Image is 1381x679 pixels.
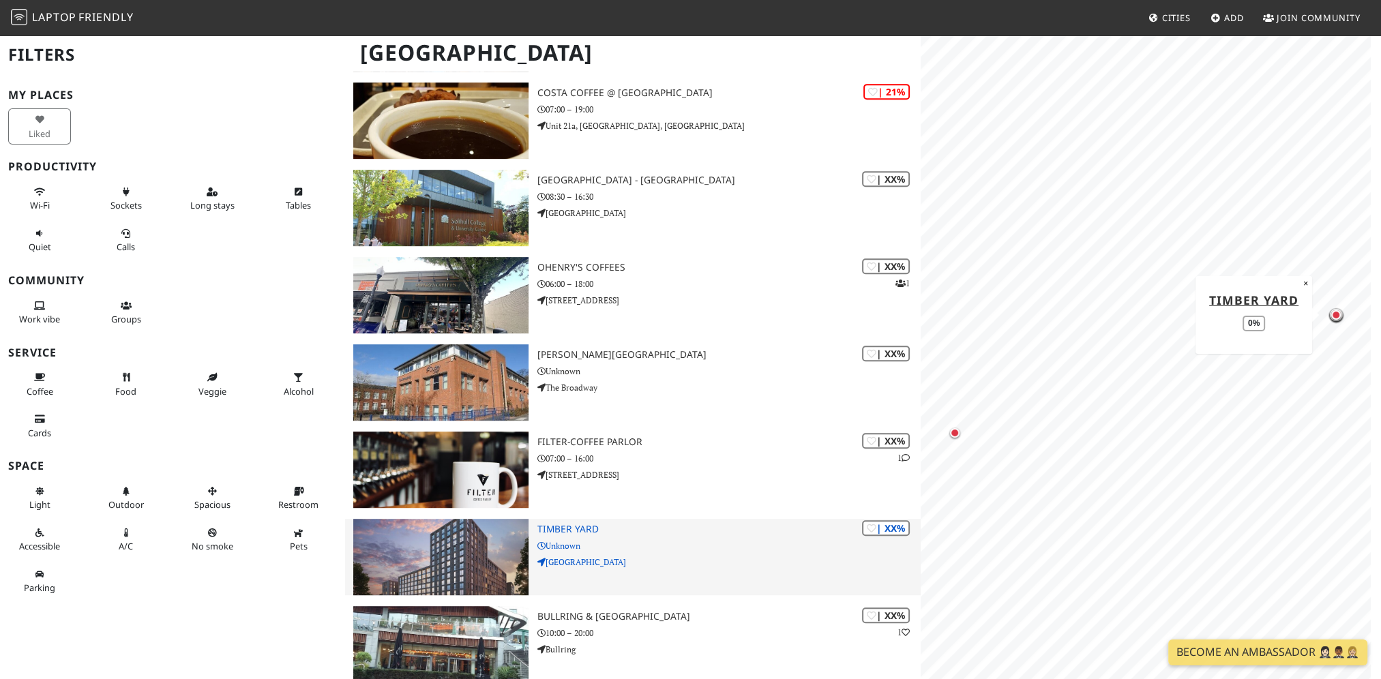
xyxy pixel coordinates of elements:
[8,274,337,287] h3: Community
[537,539,920,552] p: Unknown
[194,498,231,511] span: Spacious
[1224,12,1244,24] span: Add
[345,257,921,333] a: OHenry's Coffees | XX% 1 OHenry's Coffees 06:00 – 18:00 [STREET_ADDRESS]
[267,522,330,558] button: Pets
[353,432,529,508] img: FILTER-Coffee Parlor
[286,199,311,211] span: Work-friendly tables
[111,313,141,325] span: Group tables
[345,344,921,421] a: Dudley College of Technology | XX% [PERSON_NAME][GEOGRAPHIC_DATA] Unknown The Broadway
[537,349,920,361] h3: [PERSON_NAME][GEOGRAPHIC_DATA]
[11,9,27,25] img: LaptopFriendly
[537,381,920,394] p: The Broadway
[95,366,158,402] button: Food
[78,10,133,25] span: Friendly
[29,241,51,253] span: Quiet
[537,452,920,465] p: 07:00 – 16:00
[19,313,60,325] span: People working
[1299,275,1312,290] button: Close popup
[862,520,910,536] div: | XX%
[1258,5,1366,30] a: Join Community
[192,540,233,552] span: Smoke free
[537,294,920,307] p: [STREET_ADDRESS]
[8,295,71,331] button: Work vibe
[181,366,243,402] button: Veggie
[95,222,158,258] button: Calls
[115,385,136,397] span: Food
[537,190,920,203] p: 08:30 – 16:30
[8,480,71,516] button: Light
[863,84,910,100] div: | 21%
[11,6,134,30] a: LaptopFriendly LaptopFriendly
[24,582,55,594] span: Parking
[8,366,71,402] button: Coffee
[95,181,158,217] button: Sockets
[95,295,158,331] button: Groups
[267,480,330,516] button: Restroom
[8,222,71,258] button: Quiet
[110,199,142,211] span: Power sockets
[1277,12,1361,24] span: Join Community
[537,119,920,132] p: Unit 21a, [GEOGRAPHIC_DATA], [GEOGRAPHIC_DATA]
[537,262,920,273] h3: OHenry's Coffees
[29,498,50,511] span: Natural light
[353,170,529,246] img: Solihull College & University Centre - Blossomfield Campus
[1243,316,1265,331] div: 0%
[537,556,920,569] p: [GEOGRAPHIC_DATA]
[345,432,921,508] a: FILTER-Coffee Parlor | XX% 1 FILTER-Coffee Parlor 07:00 – 16:00 [STREET_ADDRESS]
[27,385,53,397] span: Coffee
[537,277,920,290] p: 06:00 – 18:00
[8,459,337,472] h3: Space
[349,34,918,72] h1: [GEOGRAPHIC_DATA]
[284,385,314,397] span: Alcohol
[537,365,920,378] p: Unknown
[353,257,529,333] img: OHenry's Coffees
[1328,307,1344,323] div: Map marker
[897,626,910,639] p: 1
[181,181,243,217] button: Long stays
[119,540,133,552] span: Air conditioned
[30,199,50,211] span: Stable Wi-Fi
[537,103,920,116] p: 07:00 – 19:00
[8,522,71,558] button: Accessible
[181,480,243,516] button: Spacious
[8,89,337,102] h3: My Places
[8,563,71,599] button: Parking
[345,170,921,246] a: Solihull College & University Centre - Blossomfield Campus | XX% [GEOGRAPHIC_DATA] - [GEOGRAPHIC_...
[537,643,920,656] p: Bullring
[290,540,308,552] span: Pet friendly
[1143,5,1196,30] a: Cities
[345,82,921,159] a: Costa Coffee @ Swan Shopping Centre | 21% Costa Coffee @ [GEOGRAPHIC_DATA] 07:00 – 19:00 Unit 21a...
[862,171,910,187] div: | XX%
[895,277,910,290] p: 1
[862,346,910,361] div: | XX%
[1209,291,1298,307] a: Timber Yard
[190,199,235,211] span: Long stays
[19,540,60,552] span: Accessible
[897,451,910,464] p: 1
[537,207,920,220] p: [GEOGRAPHIC_DATA]
[8,34,337,76] h2: Filters
[95,522,158,558] button: A/C
[278,498,318,511] span: Restroom
[198,385,226,397] span: Veggie
[537,175,920,186] h3: [GEOGRAPHIC_DATA] - [GEOGRAPHIC_DATA]
[537,627,920,639] p: 10:00 – 20:00
[862,258,910,274] div: | XX%
[267,181,330,217] button: Tables
[353,519,529,595] img: Timber Yard
[8,181,71,217] button: Wi-Fi
[1162,12,1191,24] span: Cities
[537,524,920,535] h3: Timber Yard
[108,498,144,511] span: Outdoor area
[353,344,529,421] img: Dudley College of Technology
[862,607,910,623] div: | XX%
[28,427,51,439] span: Credit cards
[947,425,963,441] div: Map marker
[537,87,920,99] h3: Costa Coffee @ [GEOGRAPHIC_DATA]
[862,433,910,449] div: | XX%
[8,346,337,359] h3: Service
[537,436,920,448] h3: FILTER-Coffee Parlor
[537,611,920,622] h3: Bullring & [GEOGRAPHIC_DATA]
[267,366,330,402] button: Alcohol
[8,160,337,173] h3: Productivity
